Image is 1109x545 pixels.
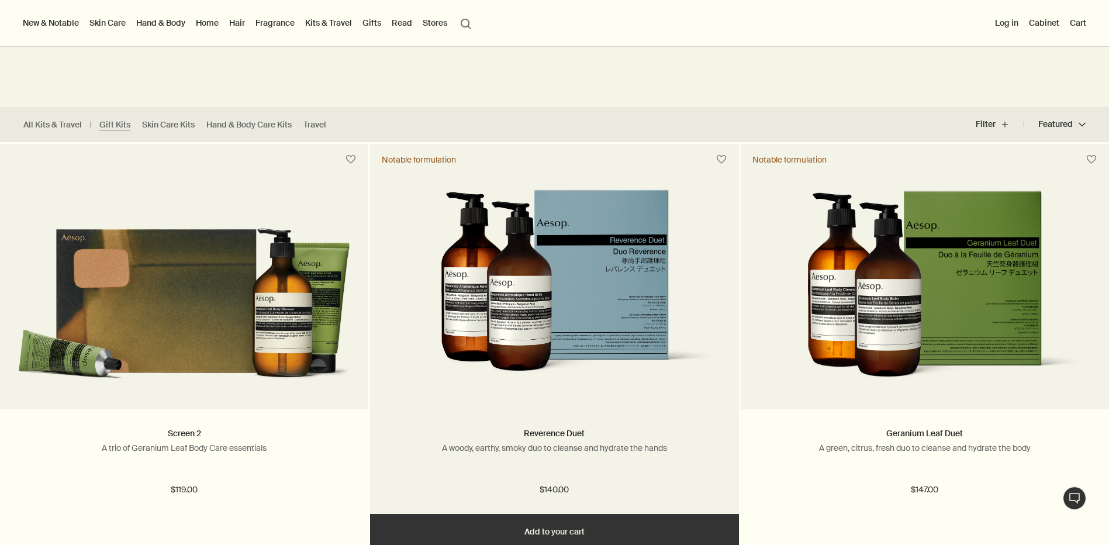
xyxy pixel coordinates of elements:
[455,12,476,34] button: Open search
[993,15,1021,30] button: Log in
[360,15,384,30] a: Gifts
[388,443,721,453] p: A woody, earthy, smoky duo to cleanse and hydrate the hands
[1081,149,1102,170] button: Save to cabinet
[206,119,292,130] a: Hand & Body Care Kits
[168,428,201,439] a: Screen 2
[388,189,721,392] img: Reverence Duet in outer carton
[911,483,938,497] span: $147.00
[253,15,297,30] a: Fragrance
[340,149,361,170] button: Save to cabinet
[227,15,247,30] a: Hair
[389,15,414,30] a: Read
[711,149,732,170] button: Save to cabinet
[303,15,354,30] a: Kits & Travel
[18,443,351,453] p: A trio of Geranium Leaf Body Care essentials
[741,175,1109,409] a: Geranium Leaf Duet in outer carton
[420,15,450,30] button: Stores
[23,119,82,130] a: All Kits & Travel
[194,15,221,30] a: Home
[99,119,130,130] a: Gift Kits
[1067,15,1089,30] button: Cart
[1063,487,1086,510] button: Live Assistance
[18,189,351,392] img: Geranium Leaf Body Care formulations alongside a recycled cardboard gift box.
[886,428,963,439] a: Geranium Leaf Duet
[758,443,1091,453] p: A green, citrus, fresh duo to cleanse and hydrate the body
[524,428,585,439] a: Reverence Duet
[142,119,195,130] a: Skin Care Kits
[303,119,326,130] a: Travel
[87,15,128,30] a: Skin Care
[1027,15,1062,30] a: Cabinet
[976,111,1024,139] button: Filter
[382,154,456,165] div: Notable formulation
[540,483,569,497] span: $140.00
[758,189,1091,392] img: Geranium Leaf Duet in outer carton
[752,154,827,165] div: Notable formulation
[171,483,198,497] span: $119.00
[370,175,738,409] a: Reverence Duet in outer carton
[134,15,188,30] a: Hand & Body
[20,15,81,30] button: New & Notable
[1024,111,1086,139] button: Featured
